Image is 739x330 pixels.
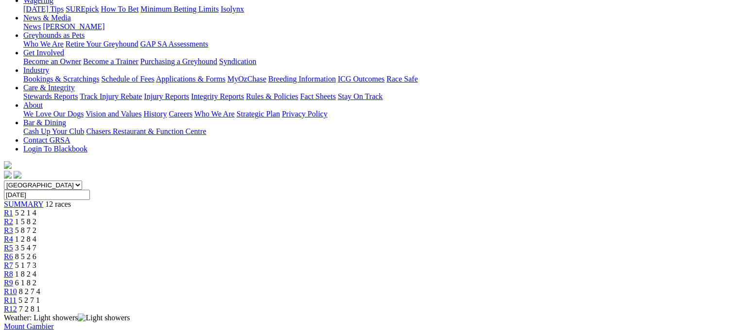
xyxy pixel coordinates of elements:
[338,92,382,100] a: Stay On Track
[191,92,244,100] a: Integrity Reports
[78,313,130,322] img: Light showers
[4,261,13,269] a: R7
[169,110,192,118] a: Careers
[23,110,84,118] a: We Love Our Dogs
[15,261,36,269] span: 5 1 7 3
[4,171,12,179] img: facebook.svg
[15,235,36,243] span: 1 2 8 4
[4,279,13,287] a: R9
[45,200,71,208] span: 12 races
[23,31,85,39] a: Greyhounds as Pets
[23,127,84,135] a: Cash Up Your Club
[4,287,17,296] a: R10
[140,5,219,13] a: Minimum Betting Limits
[23,83,75,92] a: Care & Integrity
[23,145,87,153] a: Login To Blackbook
[101,5,139,13] a: How To Bet
[14,171,21,179] img: twitter.svg
[23,14,71,22] a: News & Media
[23,5,735,14] div: Wagering
[219,57,256,66] a: Syndication
[23,40,735,49] div: Greyhounds as Pets
[4,161,12,169] img: logo-grsa-white.png
[101,75,154,83] a: Schedule of Fees
[19,287,40,296] span: 8 2 7 4
[23,57,735,66] div: Get Involved
[140,57,217,66] a: Purchasing a Greyhound
[23,22,41,31] a: News
[23,127,735,136] div: Bar & Dining
[23,118,66,127] a: Bar & Dining
[23,136,70,144] a: Contact GRSA
[23,49,64,57] a: Get Involved
[4,313,130,322] span: Weather: Light showers
[338,75,384,83] a: ICG Outcomes
[386,75,417,83] a: Race Safe
[23,92,78,100] a: Stewards Reports
[194,110,235,118] a: Who We Are
[15,226,36,234] span: 5 8 7 2
[140,40,208,48] a: GAP SA Assessments
[246,92,298,100] a: Rules & Policies
[66,40,138,48] a: Retire Your Greyhound
[15,217,36,226] span: 1 5 8 2
[66,5,99,13] a: SUREpick
[86,127,206,135] a: Chasers Restaurant & Function Centre
[15,279,36,287] span: 6 1 8 2
[43,22,104,31] a: [PERSON_NAME]
[221,5,244,13] a: Isolynx
[80,92,142,100] a: Track Injury Rebate
[4,217,13,226] a: R2
[23,5,64,13] a: [DATE] Tips
[4,235,13,243] a: R4
[4,226,13,234] a: R3
[4,296,17,304] a: R11
[15,252,36,261] span: 8 5 2 6
[4,200,43,208] a: SUMMARY
[15,270,36,278] span: 1 8 2 4
[23,92,735,101] div: Care & Integrity
[4,209,13,217] a: R1
[4,190,90,200] input: Select date
[23,110,735,118] div: About
[83,57,138,66] a: Become a Trainer
[23,101,43,109] a: About
[15,209,36,217] span: 5 2 1 4
[86,110,141,118] a: Vision and Values
[18,296,40,304] span: 5 2 7 1
[23,75,735,83] div: Industry
[4,305,17,313] a: R12
[143,110,167,118] a: History
[144,92,189,100] a: Injury Reports
[19,305,40,313] span: 7 2 8 1
[4,252,13,261] a: R6
[237,110,280,118] a: Strategic Plan
[4,270,13,278] a: R8
[23,22,735,31] div: News & Media
[268,75,336,83] a: Breeding Information
[23,40,64,48] a: Who We Are
[282,110,327,118] a: Privacy Policy
[23,66,49,74] a: Industry
[156,75,225,83] a: Applications & Forms
[4,244,13,252] a: R5
[227,75,266,83] a: MyOzChase
[15,244,36,252] span: 3 5 4 7
[300,92,336,100] a: Fact Sheets
[23,57,81,66] a: Become an Owner
[23,75,99,83] a: Bookings & Scratchings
